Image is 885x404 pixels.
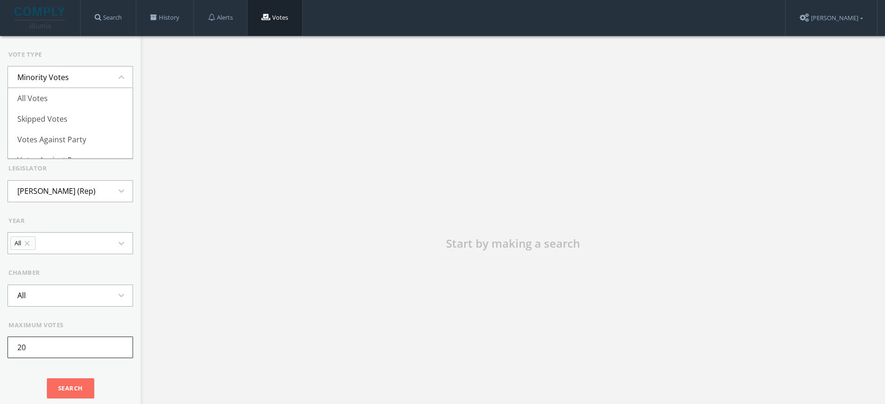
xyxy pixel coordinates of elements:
[8,50,133,59] div: Vote Type
[47,378,94,399] input: Search
[116,72,133,83] i: expand_less
[23,239,31,248] i: close
[116,185,133,197] i: expand_more
[7,232,133,254] button: Allcloseexpand_more
[8,285,35,306] li: All
[8,268,133,278] div: chamber
[116,238,133,249] i: expand_more
[8,321,133,330] div: maximum votes
[8,181,105,201] li: [PERSON_NAME] (Rep)
[7,66,133,88] button: Minority Votesexpand_less
[8,150,133,170] li: Votes Against Person
[8,216,133,226] div: year
[8,129,133,150] li: Votes Against Party
[372,235,654,252] div: Start by making a search
[15,7,67,29] img: illumis
[10,236,36,250] li: Allclose
[116,290,133,301] i: expand_more
[8,109,133,129] li: Skipped Votes
[8,88,133,109] li: All Votes
[8,67,78,88] li: Minority Votes
[7,285,133,307] button: Allexpand_more
[7,180,133,202] button: [PERSON_NAME] (Rep)expand_more
[8,164,133,173] div: legislator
